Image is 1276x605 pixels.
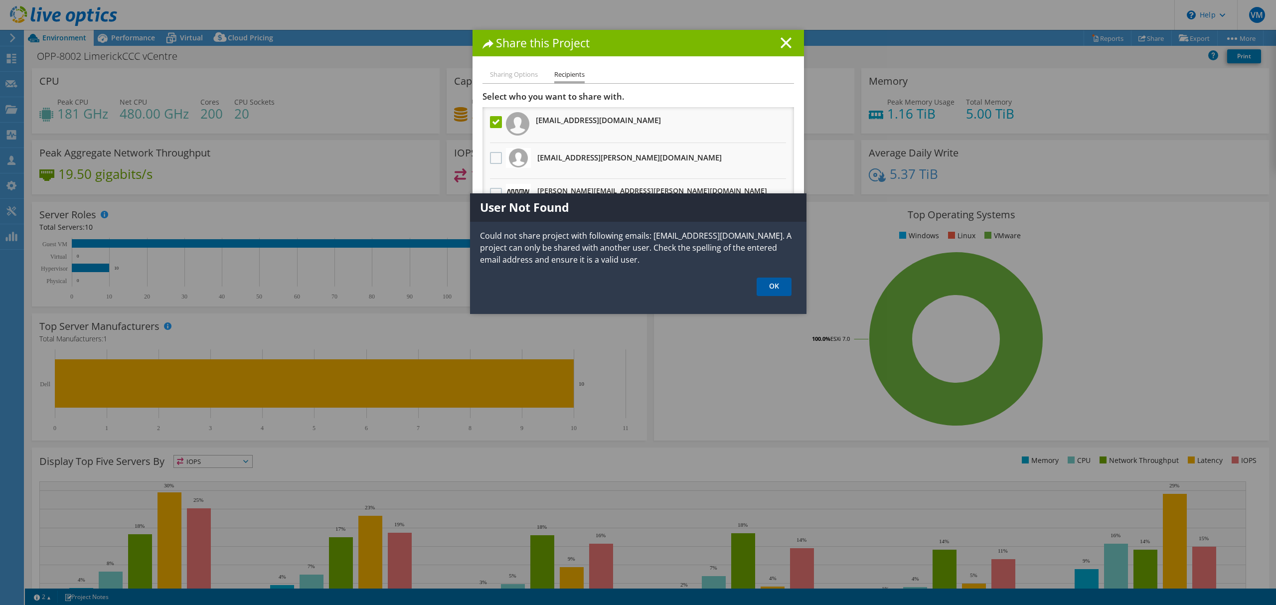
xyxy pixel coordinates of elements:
h3: [PERSON_NAME][EMAIL_ADDRESS][PERSON_NAME][DOMAIN_NAME] [537,183,767,210]
li: Recipients [554,69,585,83]
h1: Share this Project [482,37,794,49]
h1: User Not Found [470,193,806,222]
h3: Select who you want to share with. [482,91,794,102]
h3: [EMAIL_ADDRESS][PERSON_NAME][DOMAIN_NAME] [537,150,722,165]
li: Sharing Options [490,69,538,81]
img: Logo [506,188,530,199]
a: OK [757,278,792,296]
h3: [EMAIL_ADDRESS][DOMAIN_NAME] [536,112,661,128]
img: Logo [509,149,528,167]
p: Could not share project with following emails: [EMAIL_ADDRESS][DOMAIN_NAME]. A project can only b... [470,230,806,266]
img: user.png [506,112,529,136]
